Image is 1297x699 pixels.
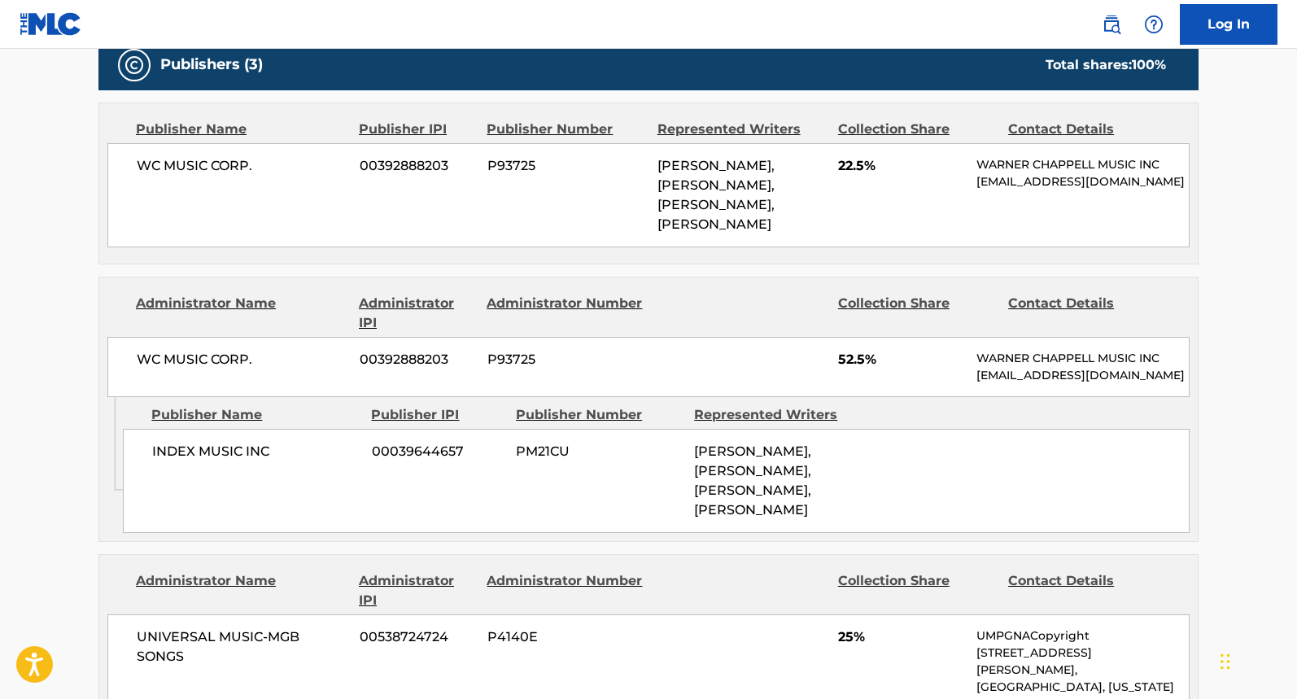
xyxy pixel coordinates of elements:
h5: Publishers (3) [160,55,263,74]
img: Publishers [124,55,144,75]
span: 22.5% [838,156,964,176]
div: Collection Share [838,294,996,333]
div: Publisher IPI [359,120,474,139]
div: Administrator IPI [359,294,474,333]
div: Publisher Number [516,405,682,425]
p: WARNER CHAPPELL MUSIC INC [976,156,1189,173]
span: 00039644657 [372,442,504,461]
p: [STREET_ADDRESS][PERSON_NAME], [976,644,1189,679]
span: 52.5% [838,350,964,369]
span: [PERSON_NAME], [PERSON_NAME], [PERSON_NAME], [PERSON_NAME] [694,443,811,518]
img: MLC Logo [20,12,82,36]
div: Represented Writers [694,405,860,425]
div: Drag [1221,637,1230,686]
span: 00538724724 [360,627,475,647]
span: UNIVERSAL MUSIC-MGB SONGS [137,627,347,666]
div: Contact Details [1008,294,1166,333]
img: help [1144,15,1164,34]
span: P93725 [487,350,645,369]
span: WC MUSIC CORP. [137,156,347,176]
span: 100 % [1132,57,1166,72]
a: Public Search [1095,8,1128,41]
div: Contact Details [1008,120,1166,139]
div: Administrator Number [487,571,644,610]
p: [EMAIL_ADDRESS][DOMAIN_NAME] [976,173,1189,190]
span: 00392888203 [360,350,475,369]
span: PM21CU [516,442,682,461]
span: WC MUSIC CORP. [137,350,347,369]
div: Total shares: [1046,55,1166,75]
span: 25% [838,627,964,647]
a: Log In [1180,4,1277,45]
span: INDEX MUSIC INC [152,442,360,461]
iframe: Chat Widget [1216,621,1297,699]
div: Publisher Name [136,120,347,139]
span: 00392888203 [360,156,475,176]
div: Help [1138,8,1170,41]
p: UMPGNACopyright [976,627,1189,644]
p: WARNER CHAPPELL MUSIC INC [976,350,1189,367]
div: Publisher Name [151,405,359,425]
span: [PERSON_NAME], [PERSON_NAME], [PERSON_NAME], [PERSON_NAME] [657,158,775,232]
div: Publisher Number [487,120,644,139]
div: Administrator IPI [359,571,474,610]
span: P4140E [487,627,645,647]
div: Represented Writers [657,120,826,139]
div: Publisher IPI [371,405,504,425]
img: search [1102,15,1121,34]
div: Contact Details [1008,571,1166,610]
div: Administrator Name [136,571,347,610]
div: Administrator Name [136,294,347,333]
div: Collection Share [838,571,996,610]
div: Collection Share [838,120,996,139]
div: Administrator Number [487,294,644,333]
p: [EMAIL_ADDRESS][DOMAIN_NAME] [976,367,1189,384]
span: P93725 [487,156,645,176]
